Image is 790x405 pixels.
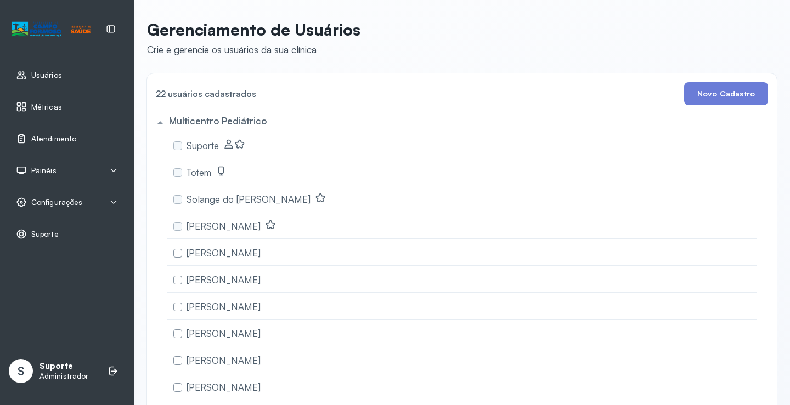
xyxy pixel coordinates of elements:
[31,71,62,80] span: Usuários
[147,44,360,55] div: Crie e gerencie os usuários da sua clínica
[39,361,88,372] p: Suporte
[31,198,82,207] span: Configurações
[684,82,768,105] button: Novo Cadastro
[187,247,261,259] span: [PERSON_NAME]
[16,101,118,112] a: Métricas
[16,70,118,81] a: Usuários
[31,230,59,239] span: Suporte
[147,20,360,39] p: Gerenciamento de Usuários
[187,355,261,366] span: [PERSON_NAME]
[31,166,57,175] span: Painéis
[187,301,261,312] span: [PERSON_NAME]
[12,20,91,38] img: Logotipo do estabelecimento
[187,193,311,205] span: Solange do [PERSON_NAME]
[169,115,267,127] h5: Multicentro Pediátrico
[187,167,211,178] span: Totem
[31,134,76,144] span: Atendimento
[187,328,261,339] span: [PERSON_NAME]
[187,274,261,286] span: [PERSON_NAME]
[187,220,261,232] span: [PERSON_NAME]
[156,86,256,101] h4: 22 usuários cadastrados
[187,140,219,151] span: Suporte
[16,133,118,144] a: Atendimento
[187,381,261,393] span: [PERSON_NAME]
[31,102,62,112] span: Métricas
[39,372,88,381] p: Administrador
